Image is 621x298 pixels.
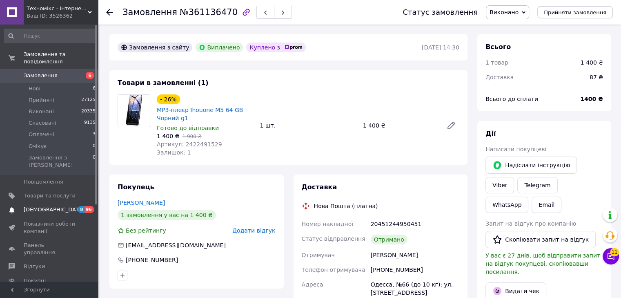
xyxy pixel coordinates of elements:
[157,141,222,148] span: Артикул: 2422491529
[369,217,461,231] div: 20451244950451
[24,277,46,285] span: Покупці
[24,192,76,199] span: Товари та послуги
[93,154,96,169] span: 0
[157,125,219,131] span: Готово до відправки
[246,43,306,52] div: Куплено з
[532,197,561,213] button: Email
[610,248,619,256] span: 11
[302,267,365,273] span: Телефон отримувача
[29,131,54,138] span: Оплачені
[180,7,238,17] span: №361136470
[24,72,58,79] span: Замовлення
[86,72,94,79] span: 6
[29,143,47,150] span: Очікує
[302,183,337,191] span: Доставка
[544,9,606,16] span: Прийняти замовлення
[182,134,201,139] span: 1 900 ₴
[125,256,179,264] div: [PHONE_NUMBER]
[485,197,528,213] a: WhatsApp
[29,119,56,127] span: Скасовані
[196,43,243,52] div: Виплачено
[118,199,165,206] a: [PERSON_NAME]
[485,231,596,248] button: Скопіювати запит на відгук
[256,120,359,131] div: 1 шт.
[312,202,380,210] div: Нова Пошта (платна)
[585,68,608,86] div: 87 ₴
[106,8,113,16] div: Повернутися назад
[118,79,209,87] span: Товари в замовленні (1)
[157,133,179,139] span: 1 400 ₴
[81,96,96,104] span: 27125
[84,119,96,127] span: 9135
[302,252,335,258] span: Отримувач
[302,235,365,242] span: Статус відправлення
[4,29,96,43] input: Пошук
[490,9,519,16] span: Виконано
[157,107,243,121] a: MP3-плеєр Ihouone М5 64 GB Чорний g1
[369,248,461,262] div: [PERSON_NAME]
[78,206,85,213] span: 8
[302,221,354,227] span: Номер накладної
[485,157,577,174] button: Надіслати інструкцію
[603,248,619,264] button: Чат з покупцем11
[443,117,459,134] a: Редагувати
[485,146,546,152] span: Написати покупцеві
[126,95,142,127] img: MP3-плеєр Ihouone М5 64 GB Чорний g1
[29,154,93,169] span: Замовлення з [PERSON_NAME]
[285,45,303,50] img: prom
[81,108,96,115] span: 20335
[157,149,191,156] span: Залишок: 1
[118,183,154,191] span: Покупець
[157,94,180,104] div: - 26%
[29,85,40,92] span: Нові
[24,220,76,235] span: Показники роботи компанії
[485,74,514,81] span: Доставка
[485,252,600,275] span: У вас є 27 днів, щоб відправити запит на відгук покупцеві, скопіювавши посилання.
[118,43,192,52] div: Замовлення з сайту
[485,96,538,102] span: Всього до сплати
[126,242,226,249] span: [EMAIL_ADDRESS][DOMAIN_NAME]
[485,177,514,193] a: Viber
[369,262,461,277] div: [PHONE_NUMBER]
[580,96,603,102] b: 1400 ₴
[360,120,440,131] div: 1 400 ₴
[24,242,76,256] span: Панель управління
[27,12,98,20] div: Ваш ID: 3526362
[517,177,557,193] a: Telegram
[24,51,98,65] span: Замовлення та повідомлення
[24,263,45,270] span: Відгуки
[371,235,407,244] div: Отримано
[93,143,96,150] span: 0
[485,130,496,137] span: Дії
[302,281,323,288] span: Адреса
[85,206,94,213] span: 96
[232,227,275,234] span: Додати відгук
[122,7,177,17] span: Замовлення
[93,85,96,92] span: 6
[24,178,63,186] span: Повідомлення
[126,227,166,234] span: Без рейтингу
[24,206,84,213] span: [DEMOGRAPHIC_DATA]
[485,43,511,51] span: Всього
[29,108,54,115] span: Виконані
[485,220,576,227] span: Запит на відгук про компанію
[422,44,459,51] time: [DATE] 14:30
[29,96,54,104] span: Прийняті
[537,6,613,18] button: Прийняти замовлення
[93,131,96,138] span: 3
[485,59,508,66] span: 1 товар
[403,8,478,16] div: Статус замовлення
[118,210,216,220] div: 1 замовлення у вас на 1 400 ₴
[27,5,88,12] span: Техномікс - інтернет - магазин якісної техніки, електроніки та інших товарів для дому та роботи
[581,58,603,67] div: 1 400 ₴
